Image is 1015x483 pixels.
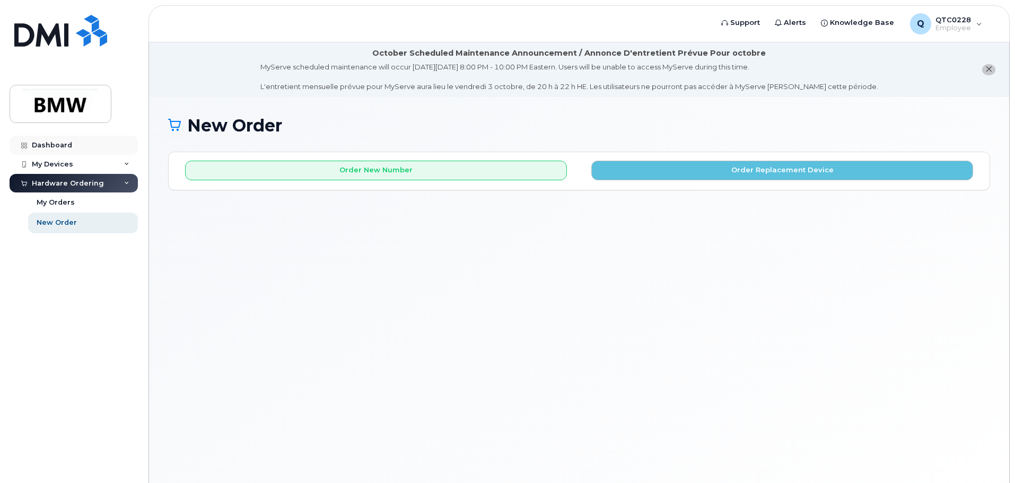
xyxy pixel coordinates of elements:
[591,161,973,180] button: Order Replacement Device
[168,116,990,135] h1: New Order
[982,64,995,75] button: close notification
[372,48,766,59] div: October Scheduled Maintenance Announcement / Annonce D'entretient Prévue Pour octobre
[185,161,567,180] button: Order New Number
[969,437,1007,475] iframe: Messenger Launcher
[260,62,878,92] div: MyServe scheduled maintenance will occur [DATE][DATE] 8:00 PM - 10:00 PM Eastern. Users will be u...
